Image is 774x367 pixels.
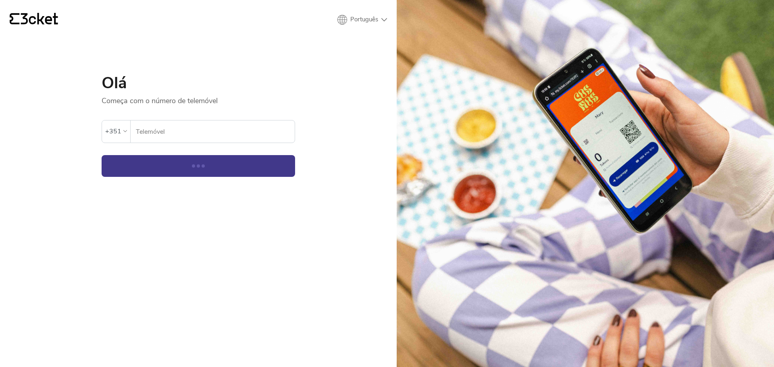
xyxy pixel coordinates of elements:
label: Telemóvel [131,120,295,143]
a: {' '} [10,13,58,27]
input: Telemóvel [135,120,295,143]
g: {' '} [10,13,19,25]
div: +351 [105,125,121,137]
button: Continuar [102,155,295,177]
p: Começa com o número de telemóvel [102,91,295,106]
h1: Olá [102,75,295,91]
